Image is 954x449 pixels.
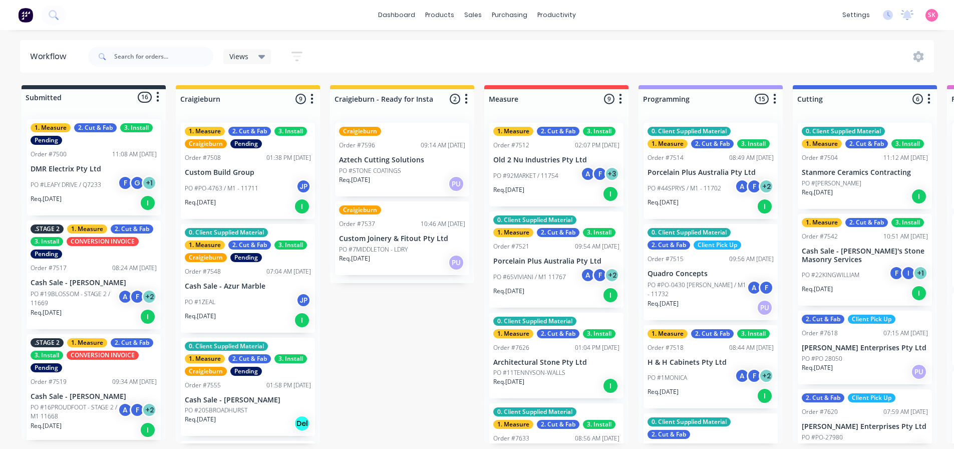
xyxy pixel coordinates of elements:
[802,285,833,294] p: Req. [DATE]
[747,280,762,295] div: A
[802,422,928,431] p: [PERSON_NAME] Enterprises Pty Ltd
[493,228,533,237] div: 1. Measure
[185,139,227,148] div: Craigieburn
[802,315,844,324] div: 2. Cut & Fab
[489,123,623,206] div: 1. Measure2. Cut & Fab3. InstallOrder #751202:07 PM [DATE]Old 2 Nu Industries Pty LtdPO #92MARKET...
[31,392,157,401] p: Cash Sale - [PERSON_NAME]
[185,153,221,162] div: Order #7508
[31,194,62,203] p: Req. [DATE]
[140,309,156,325] div: I
[118,289,133,304] div: A
[493,377,524,386] p: Req. [DATE]
[112,150,157,159] div: 11:08 AM [DATE]
[575,343,619,352] div: 01:04 PM [DATE]
[27,334,161,443] div: .STAGE 21. Measure2. Cut & Fab3. InstallCONVERSION INVOICEPendingOrder #751909:34 AM [DATE]Cash S...
[648,153,684,162] div: Order #7514
[802,188,833,197] p: Req. [DATE]
[274,127,307,136] div: 3. Install
[111,338,153,347] div: 2. Cut & Fab
[339,141,375,150] div: Order #7596
[339,127,381,136] div: Craigieburn
[493,420,533,429] div: 1. Measure
[648,168,774,177] p: Porcelain Plus Australia Pty Ltd
[735,368,750,383] div: A
[274,354,307,363] div: 3. Install
[759,179,774,194] div: + 2
[185,354,225,363] div: 1. Measure
[537,127,579,136] div: 2. Cut & Fab
[537,228,579,237] div: 2. Cut & Fab
[339,245,408,254] p: PO #7MIDDLETON - LDRY
[493,343,529,352] div: Order #7626
[648,127,731,136] div: 0. Client Supplied Material
[142,175,157,190] div: + 1
[448,255,464,271] div: PU
[729,153,774,162] div: 08:49 AM [DATE]
[802,407,838,416] div: Order #7620
[74,123,117,132] div: 2. Cut & Fab
[31,338,64,347] div: .STAGE 2
[31,377,67,386] div: Order #7519
[185,415,216,424] p: Req. [DATE]
[142,402,157,417] div: + 2
[31,136,62,145] div: Pending
[802,139,842,148] div: 1. Measure
[532,8,581,23] div: productivity
[31,165,157,173] p: DMR Electrix Pty Ltd
[489,313,623,399] div: 0. Client Supplied Material1. Measure2. Cut & Fab3. InstallOrder #762601:04 PM [DATE]Architectura...
[802,153,838,162] div: Order #7504
[602,287,618,303] div: I
[648,139,688,148] div: 1. Measure
[648,255,684,264] div: Order #7515
[583,127,615,136] div: 3. Install
[266,267,311,276] div: 07:04 AM [DATE]
[140,195,156,211] div: I
[274,241,307,250] div: 3. Install
[31,403,118,421] p: PO #16PROUDFOOT - STAGE 2 / M1 11668
[802,393,844,402] div: 2. Cut & Fab
[575,141,619,150] div: 02:07 PM [DATE]
[648,228,731,237] div: 0. Client Supplied Material
[230,253,262,262] div: Pending
[335,201,469,275] div: CraigieburnOrder #753710:46 AM [DATE]Custom Joinery & Fitout Pty LtdPO #7MIDDLETON - LDRYReq.[DAT...
[493,368,565,377] p: PO #11TENNYSON-WALLS
[837,8,875,23] div: settings
[759,280,774,295] div: F
[18,8,33,23] img: Factory
[296,293,311,308] div: JP
[420,8,459,23] div: products
[493,127,533,136] div: 1. Measure
[185,198,216,207] p: Req. [DATE]
[181,224,315,333] div: 0. Client Supplied Material1. Measure2. Cut & Fab3. InstallCraigieburnPendingOrder #754807:04 AM ...
[798,123,932,209] div: 0. Client Supplied Material1. Measure2. Cut & Fab3. InstallOrder #750411:12 AM [DATE]Stanmore Cer...
[118,402,133,417] div: A
[185,406,247,415] p: PO #205BROADHURST
[883,329,928,338] div: 07:15 AM [DATE]
[421,141,465,150] div: 09:14 AM [DATE]
[448,176,464,192] div: PU
[891,218,924,227] div: 3. Install
[911,285,927,301] div: I
[694,241,741,250] div: Client Pick Up
[185,396,311,404] p: Cash Sale - [PERSON_NAME]
[181,123,315,219] div: 1. Measure2. Cut & Fab3. InstallCraigieburnPendingOrder #750801:38 PM [DATE]Custom Build GroupPO ...
[913,266,928,281] div: + 1
[493,287,524,296] p: Req. [DATE]
[604,166,619,181] div: + 3
[648,299,679,308] p: Req. [DATE]
[644,224,778,320] div: 0. Client Supplied Material2. Cut & FabClient Pick UpOrder #751509:56 AM [DATE]Quadro ConceptsPO ...
[592,166,607,181] div: F
[31,250,62,259] div: Pending
[421,219,465,229] div: 10:46 AM [DATE]
[31,279,157,287] p: Cash Sale - [PERSON_NAME]
[493,185,524,194] p: Req. [DATE]
[373,8,420,23] a: dashboard
[185,367,227,376] div: Craigieburn
[493,242,529,251] div: Order #7521
[228,127,271,136] div: 2. Cut & Fab
[185,253,227,262] div: Craigieburn
[229,51,248,62] span: Views
[294,312,310,328] div: I
[802,232,838,241] div: Order #7542
[735,179,750,194] div: A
